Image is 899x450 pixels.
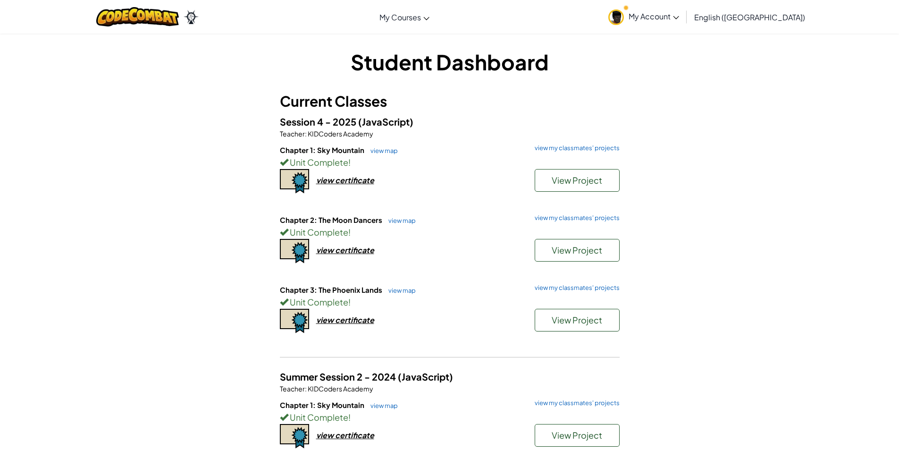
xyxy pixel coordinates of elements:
img: certificate-icon.png [280,309,309,333]
a: view map [384,217,416,224]
span: My Courses [379,12,421,22]
a: view certificate [280,245,374,255]
a: view certificate [280,315,374,325]
img: Ozaria [184,10,199,24]
a: My Courses [375,4,434,30]
h3: Current Classes [280,91,620,112]
span: Teacher [280,384,305,393]
div: view certificate [316,430,374,440]
img: CodeCombat logo [96,7,179,26]
a: view map [384,287,416,294]
span: Session 4 - 2025 [280,116,358,127]
a: view certificate [280,430,374,440]
span: View Project [552,245,602,255]
a: view my classmates' projects [530,285,620,291]
span: Chapter 2: The Moon Dancers [280,215,384,224]
span: Chapter 3: The Phoenix Lands [280,285,384,294]
h1: Student Dashboard [280,47,620,76]
button: View Project [535,239,620,262]
a: view certificate [280,175,374,185]
img: avatar [608,9,624,25]
div: view certificate [316,315,374,325]
span: View Project [552,430,602,441]
span: : [305,129,307,138]
img: certificate-icon.png [280,169,309,194]
span: ! [348,227,351,238]
span: (JavaScript) [398,371,453,382]
span: (JavaScript) [358,116,413,127]
span: Unit Complete [288,227,348,238]
a: view my classmates' projects [530,145,620,151]
button: View Project [535,309,620,331]
a: view map [366,147,398,154]
span: My Account [629,11,679,21]
span: Unit Complete [288,297,348,307]
span: ! [348,157,351,168]
button: View Project [535,424,620,447]
span: KIDCoders Academy [307,129,373,138]
img: certificate-icon.png [280,424,309,449]
span: View Project [552,175,602,186]
span: ! [348,297,351,307]
a: view my classmates' projects [530,400,620,406]
a: view my classmates' projects [530,215,620,221]
span: English ([GEOGRAPHIC_DATA]) [694,12,805,22]
a: My Account [604,2,684,32]
div: view certificate [316,245,374,255]
span: Teacher [280,129,305,138]
div: view certificate [316,175,374,185]
span: Unit Complete [288,157,348,168]
a: English ([GEOGRAPHIC_DATA]) [689,4,810,30]
span: Summer Session 2 - 2024 [280,371,398,382]
button: View Project [535,169,620,192]
span: Chapter 1: Sky Mountain [280,145,366,154]
span: : [305,384,307,393]
span: Unit Complete [288,412,348,423]
a: view map [366,402,398,409]
img: certificate-icon.png [280,239,309,263]
span: Chapter 1: Sky Mountain [280,400,366,409]
span: ! [348,412,351,423]
span: KIDCoders Academy [307,384,373,393]
span: View Project [552,314,602,325]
